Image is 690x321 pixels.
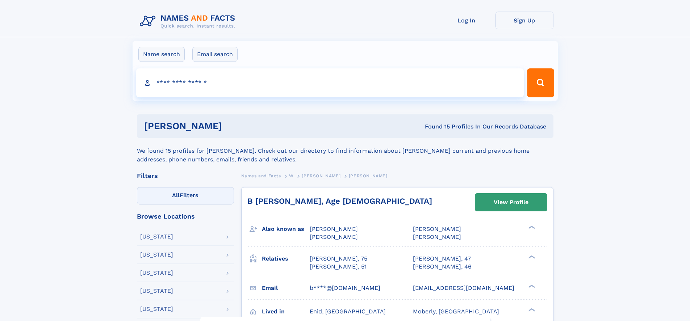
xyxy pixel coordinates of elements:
input: search input [136,68,524,97]
span: [PERSON_NAME] [302,173,340,178]
a: B [PERSON_NAME], Age [DEMOGRAPHIC_DATA] [247,197,432,206]
div: Filters [137,173,234,179]
a: [PERSON_NAME], 51 [310,263,367,271]
h3: Lived in [262,305,310,318]
a: View Profile [475,194,547,211]
span: [PERSON_NAME] [413,225,461,232]
a: [PERSON_NAME], 47 [413,255,471,263]
span: [PERSON_NAME] [310,233,358,240]
a: [PERSON_NAME], 46 [413,263,472,271]
div: ❯ [527,254,535,259]
span: W [289,173,294,178]
h3: Relatives [262,253,310,265]
div: [US_STATE] [140,252,173,258]
div: [US_STATE] [140,288,173,294]
button: Search Button [527,68,554,97]
img: Logo Names and Facts [137,12,241,31]
a: W [289,171,294,180]
span: [PERSON_NAME] [349,173,388,178]
span: All [172,192,180,199]
div: ❯ [527,284,535,288]
span: Enid, [GEOGRAPHIC_DATA] [310,308,386,315]
h1: [PERSON_NAME] [144,122,323,131]
div: [US_STATE] [140,270,173,276]
a: [PERSON_NAME] [302,171,340,180]
a: Names and Facts [241,171,281,180]
div: We found 15 profiles for [PERSON_NAME]. Check out our directory to find information about [PERSON... [137,138,553,164]
h3: Also known as [262,223,310,235]
span: [EMAIL_ADDRESS][DOMAIN_NAME] [413,284,514,291]
div: Found 15 Profiles In Our Records Database [323,123,546,131]
label: Email search [192,47,238,62]
h3: Email [262,282,310,294]
label: Filters [137,187,234,204]
a: [PERSON_NAME], 75 [310,255,367,263]
div: [US_STATE] [140,234,173,240]
a: Sign Up [495,12,553,29]
a: Log In [438,12,495,29]
span: Moberly, [GEOGRAPHIC_DATA] [413,308,499,315]
div: ❯ [527,225,535,230]
div: Browse Locations [137,213,234,220]
span: [PERSON_NAME] [310,225,358,232]
div: View Profile [494,194,528,211]
label: Name search [138,47,185,62]
div: [US_STATE] [140,306,173,312]
span: [PERSON_NAME] [413,233,461,240]
div: ❯ [527,307,535,312]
